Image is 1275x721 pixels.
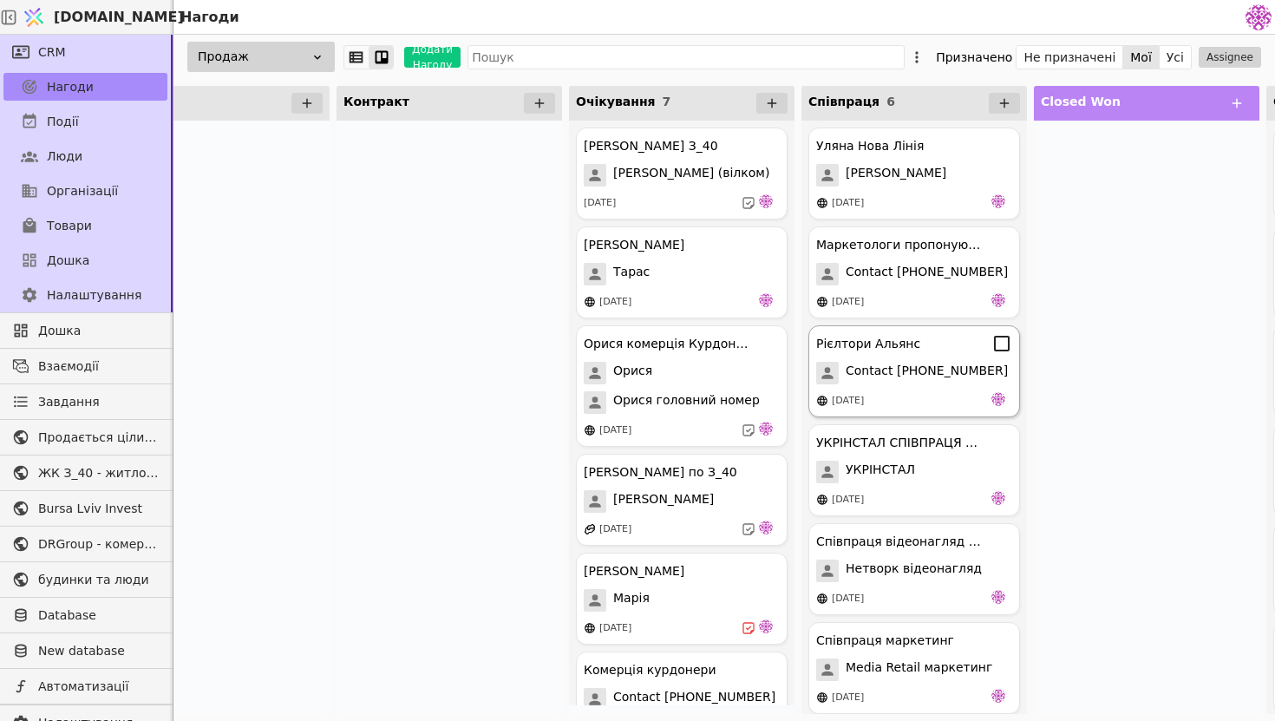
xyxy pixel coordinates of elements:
[613,589,650,612] span: Марія
[576,226,788,318] div: [PERSON_NAME]Тарас[DATE]de
[846,263,1008,285] span: Contact [PHONE_NUMBER]
[3,177,167,205] a: Організації
[816,395,828,407] img: online-store.svg
[599,295,631,310] div: [DATE]
[3,423,167,451] a: Продається цілий будинок [PERSON_NAME] нерухомість
[584,196,616,211] div: [DATE]
[816,335,920,353] div: Рієлтори Альянс
[584,137,718,155] div: [PERSON_NAME] З_40
[613,391,760,414] span: Орися головний номер
[3,246,167,274] a: Дошка
[3,459,167,487] a: ЖК З_40 - житлова та комерційна нерухомість класу Преміум
[17,1,173,34] a: [DOMAIN_NAME]
[846,164,946,187] span: [PERSON_NAME]
[599,621,631,636] div: [DATE]
[3,281,167,309] a: Налаштування
[816,533,981,551] div: Співпраця відеонагляд курдонери
[936,45,1012,69] div: Призначено
[613,362,652,384] span: Орися
[599,522,631,537] div: [DATE]
[404,47,461,68] button: Додати Нагоду
[584,622,596,634] img: online-store.svg
[832,691,864,705] div: [DATE]
[343,95,409,108] span: Контракт
[3,38,167,66] a: CRM
[47,182,118,200] span: Організації
[3,108,167,135] a: Події
[808,424,1020,516] div: УКРІНСТАЛ СПІВПРАЦЯ ([GEOGRAPHIC_DATA])УКРІНСТАЛ[DATE]de
[3,601,167,629] a: Database
[816,692,828,704] img: online-store.svg
[759,293,773,307] img: de
[584,424,596,436] img: online-store.svg
[808,128,1020,220] div: Уляна Нова Лінія[PERSON_NAME][DATE]de
[759,619,773,633] img: de
[187,42,335,72] div: Продаж
[584,236,684,254] div: [PERSON_NAME]
[816,593,828,605] img: online-store.svg
[3,212,167,239] a: Товари
[584,335,749,353] div: Орися комерція Курдонери
[576,325,788,447] div: Орися комерція КурдонериОрисяОрися головний номер[DATE]de
[1199,47,1261,68] button: Assignee
[991,590,1005,604] img: de
[38,464,159,482] span: ЖК З_40 - житлова та комерційна нерухомість класу Преміум
[584,661,716,679] div: Комерція курдонери
[832,196,864,211] div: [DATE]
[1246,4,1272,30] img: 137b5da8a4f5046b86490006a8dec47a
[38,535,159,554] span: DRGroup - комерційна нерухоомість
[663,95,671,108] span: 7
[47,286,141,305] span: Налаштування
[3,352,167,380] a: Взаємодії
[47,78,94,96] span: Нагоди
[816,236,981,254] div: Маркетологи пропонують співпрацю
[38,322,159,340] span: Дошка
[1160,45,1191,69] button: Усі
[38,678,159,696] span: Автоматизації
[991,194,1005,208] img: de
[846,362,1008,384] span: Contact [PHONE_NUMBER]
[613,263,650,285] span: Тарас
[467,45,905,69] input: Пошук
[613,688,775,711] span: Contact [PHONE_NUMBER]
[991,491,1005,505] img: de
[38,357,159,376] span: Взаємодії
[816,137,924,155] div: Уляна Нова Лінія
[808,622,1020,714] div: Співпраця маркетингMedia Retail маркетинг[DATE]de
[584,296,596,308] img: online-store.svg
[54,7,184,28] span: [DOMAIN_NAME]
[394,47,461,68] a: Додати Нагоду
[3,388,167,416] a: Завдання
[38,606,159,625] span: Database
[38,393,100,411] span: Завдання
[832,493,864,508] div: [DATE]
[816,296,828,308] img: online-store.svg
[3,672,167,700] a: Автоматизації
[832,295,864,310] div: [DATE]
[38,500,159,518] span: Bursa Lviv Invest
[38,43,66,62] span: CRM
[1041,95,1121,108] span: Closed Won
[991,293,1005,307] img: de
[584,562,684,580] div: [PERSON_NAME]
[576,553,788,645] div: [PERSON_NAME]Марія[DATE]de
[21,1,47,34] img: Logo
[846,560,982,582] span: Нетворк відеонагляд
[47,147,82,166] span: Люди
[816,632,954,650] div: Співпраця маркетинг
[3,530,167,558] a: DRGroup - комерційна нерухоомість
[808,325,1020,417] div: Рієлтори АльянсContact [PHONE_NUMBER][DATE]de
[3,317,167,344] a: Дошка
[38,642,159,660] span: New database
[173,7,239,28] h2: Нагоди
[759,422,773,436] img: de
[759,521,773,534] img: de
[584,463,737,482] div: [PERSON_NAME] по З_40
[47,113,79,131] span: Події
[3,495,167,522] a: Bursa Lviv Invest
[816,197,828,209] img: online-store.svg
[38,429,159,447] span: Продається цілий будинок [PERSON_NAME] нерухомість
[846,461,915,483] span: УКРІНСТАЛ
[47,252,89,270] span: Дошка
[3,142,167,170] a: Люди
